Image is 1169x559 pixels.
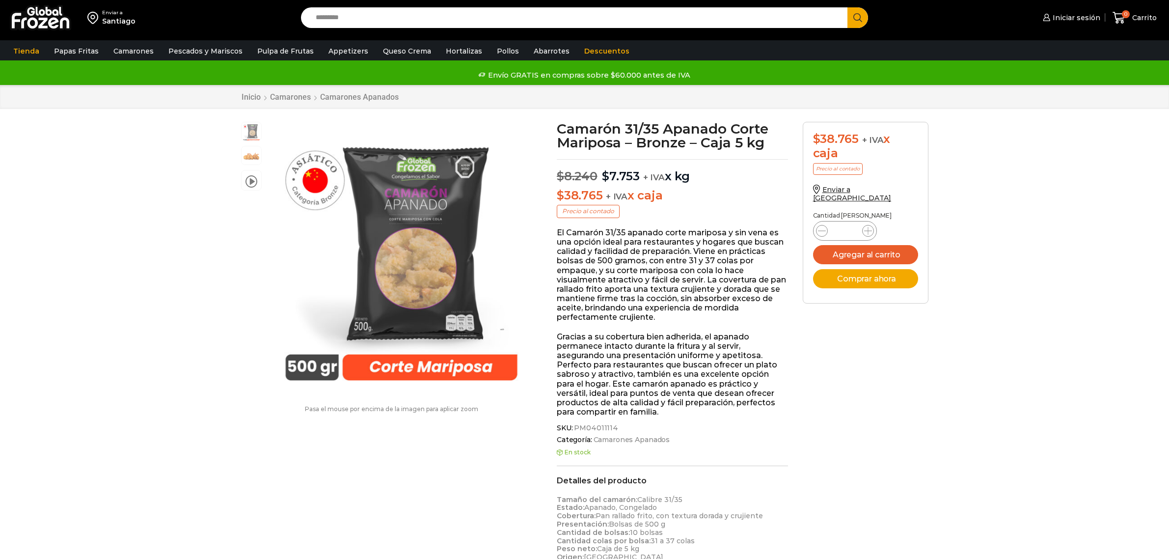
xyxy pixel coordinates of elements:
[557,169,598,183] bdi: 8.240
[8,42,44,60] a: Tienda
[270,92,311,102] a: Camarones
[557,424,788,432] span: SKU:
[847,7,868,28] button: Search button
[602,169,609,183] span: $
[557,495,637,504] strong: Tamaño del camarón:
[557,188,564,202] span: $
[557,188,602,202] bdi: 38.765
[557,528,630,537] strong: Cantidad de bolsas:
[813,212,918,219] p: Cantidad [PERSON_NAME]
[836,224,854,238] input: Product quantity
[813,245,918,264] button: Agregar al carrito
[557,159,788,184] p: x kg
[378,42,436,60] a: Queso Crema
[557,544,597,553] strong: Peso neto:
[242,146,261,166] span: camaron-apanado
[1050,13,1100,23] span: Iniciar sesión
[241,406,543,413] p: Pasa el mouse por encima de la imagen para aplicar zoom
[592,436,670,444] a: Camarones Apanados
[572,424,618,432] span: PM04011114
[1130,13,1157,23] span: Carrito
[242,122,261,142] span: apanados
[606,192,627,201] span: + IVA
[49,42,104,60] a: Papas Fritas
[441,42,487,60] a: Hortalizas
[492,42,524,60] a: Pollos
[813,132,820,146] span: $
[557,520,609,529] strong: Presentación:
[324,42,373,60] a: Appetizers
[1110,6,1159,29] a: 0 Carrito
[557,189,788,203] p: x caja
[557,536,651,545] strong: Cantidad colas por bolsa:
[557,332,788,417] p: Gracias a su cobertura bien adherida, el apanado permanece intacto durante la fritura y al servir...
[602,169,640,183] bdi: 7.753
[320,92,399,102] a: Camarones Apanados
[813,132,918,161] div: x caja
[557,476,788,485] h2: Detalles del producto
[813,269,918,288] button: Comprar ahora
[813,185,892,202] a: Enviar a [GEOGRAPHIC_DATA]
[102,16,136,26] div: Santiago
[557,503,584,512] strong: Estado:
[813,163,863,175] p: Precio al contado
[557,449,788,456] p: En stock
[557,228,788,322] p: El Camarón 31/35 apanado corte mariposa y sin vena es una opción ideal para restaurantes y hogare...
[1122,10,1130,18] span: 0
[109,42,159,60] a: Camarones
[862,135,884,145] span: + IVA
[557,511,596,520] strong: Cobertura:
[579,42,634,60] a: Descuentos
[252,42,319,60] a: Pulpa de Frutas
[241,92,399,102] nav: Breadcrumb
[557,436,788,444] span: Categoría:
[557,205,620,218] p: Precio al contado
[557,169,564,183] span: $
[813,132,859,146] bdi: 38.765
[241,92,261,102] a: Inicio
[87,9,102,26] img: address-field-icon.svg
[163,42,247,60] a: Pescados y Mariscos
[1040,8,1100,28] a: Iniciar sesión
[557,122,788,149] h1: Camarón 31/35 Apanado Corte Mariposa – Bronze – Caja 5 kg
[529,42,574,60] a: Abarrotes
[643,172,665,182] span: + IVA
[102,9,136,16] div: Enviar a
